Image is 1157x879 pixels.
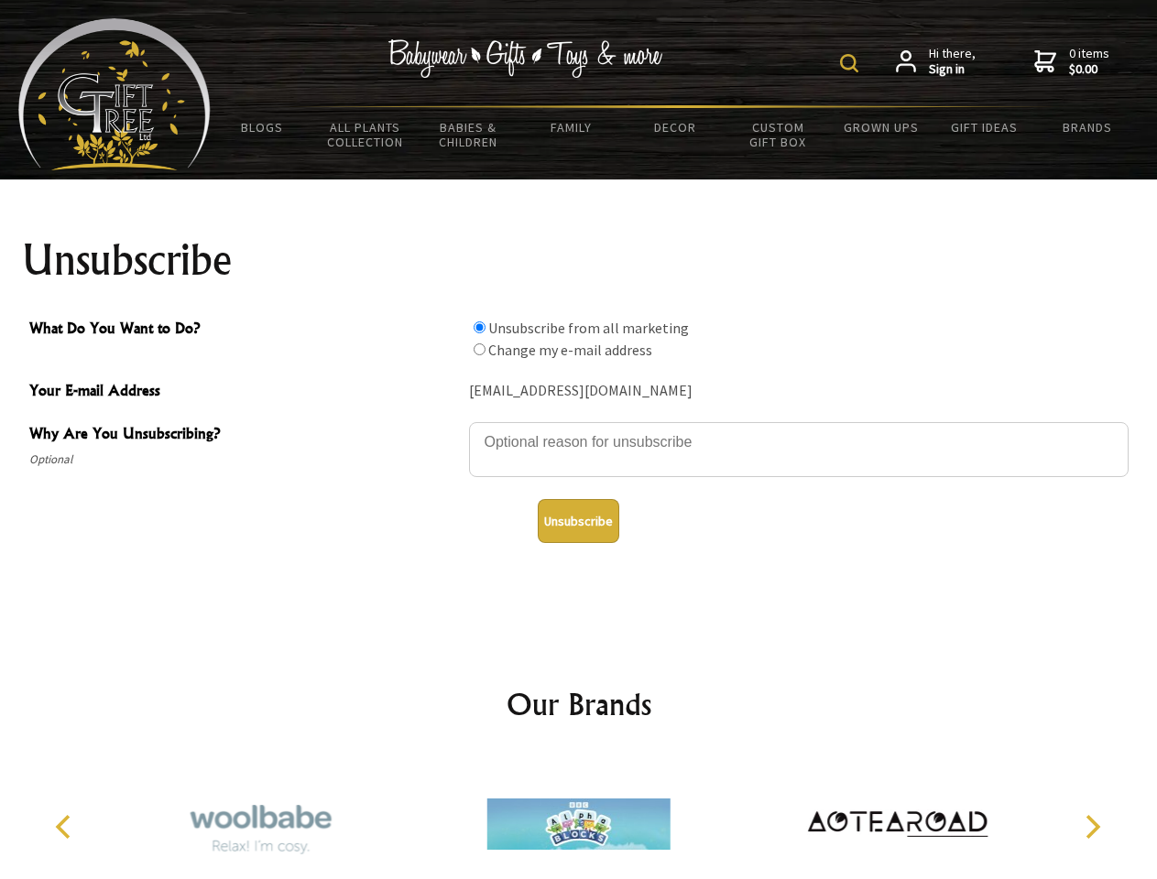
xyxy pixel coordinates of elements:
a: Family [520,108,624,146]
textarea: Why Are You Unsubscribing? [469,422,1129,477]
img: Babywear - Gifts - Toys & more [388,39,663,78]
button: Next [1072,807,1112,847]
a: Gift Ideas [933,108,1036,146]
span: What Do You Want to Do? [29,317,460,343]
a: All Plants Collection [314,108,418,161]
a: BLOGS [211,108,314,146]
img: product search [840,54,858,72]
span: Your E-mail Address [29,379,460,406]
a: Brands [1036,108,1140,146]
span: 0 items [1069,45,1109,78]
strong: $0.00 [1069,61,1109,78]
span: Optional [29,449,460,471]
label: Unsubscribe from all marketing [488,319,689,337]
div: [EMAIL_ADDRESS][DOMAIN_NAME] [469,377,1129,406]
a: Decor [623,108,726,146]
a: 0 items$0.00 [1034,46,1109,78]
a: Custom Gift Box [726,108,830,161]
a: Hi there,Sign in [896,46,976,78]
h1: Unsubscribe [22,238,1136,282]
a: Babies & Children [417,108,520,161]
a: Grown Ups [829,108,933,146]
label: Change my e-mail address [488,341,652,359]
img: Babyware - Gifts - Toys and more... [18,18,211,170]
span: Hi there, [929,46,976,78]
button: Previous [46,807,86,847]
input: What Do You Want to Do? [474,343,486,355]
button: Unsubscribe [538,499,619,543]
h2: Our Brands [37,682,1121,726]
strong: Sign in [929,61,976,78]
input: What Do You Want to Do? [474,321,486,333]
span: Why Are You Unsubscribing? [29,422,460,449]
